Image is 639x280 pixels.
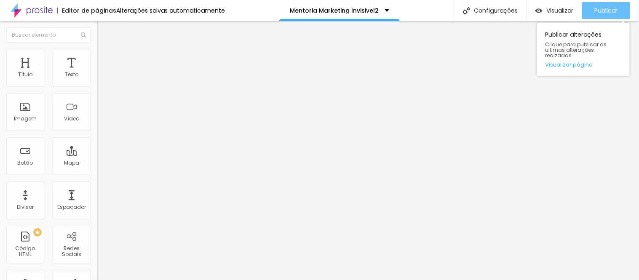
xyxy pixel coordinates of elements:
[8,245,42,258] div: Código HTML
[595,7,618,14] span: Publicar
[545,42,621,59] span: Clique para publicar as ultimas alterações reaizadas
[55,245,88,258] div: Redes Sociais
[537,23,630,76] div: Publicar alterações
[65,72,78,77] div: Texto
[545,62,621,67] a: Visualizar página
[535,7,543,14] img: view-1.svg
[18,72,32,77] div: Título
[547,7,574,14] span: Visualizar
[97,21,639,280] iframe: Editor
[116,8,225,13] div: Alterações salvas automaticamente
[81,32,86,37] img: Icone
[6,27,91,43] input: Buscar elemento
[57,8,116,13] div: Editor de páginas
[463,7,470,14] img: Icone
[64,116,79,122] div: Vídeo
[18,160,33,166] div: Botão
[17,204,34,210] div: Divisor
[14,116,37,122] div: Imagem
[527,2,582,19] button: Visualizar
[57,204,86,210] div: Espaçador
[290,8,379,13] p: Mentoria Marketing Invisivel2
[582,2,631,19] button: Publicar
[64,160,79,166] div: Mapa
